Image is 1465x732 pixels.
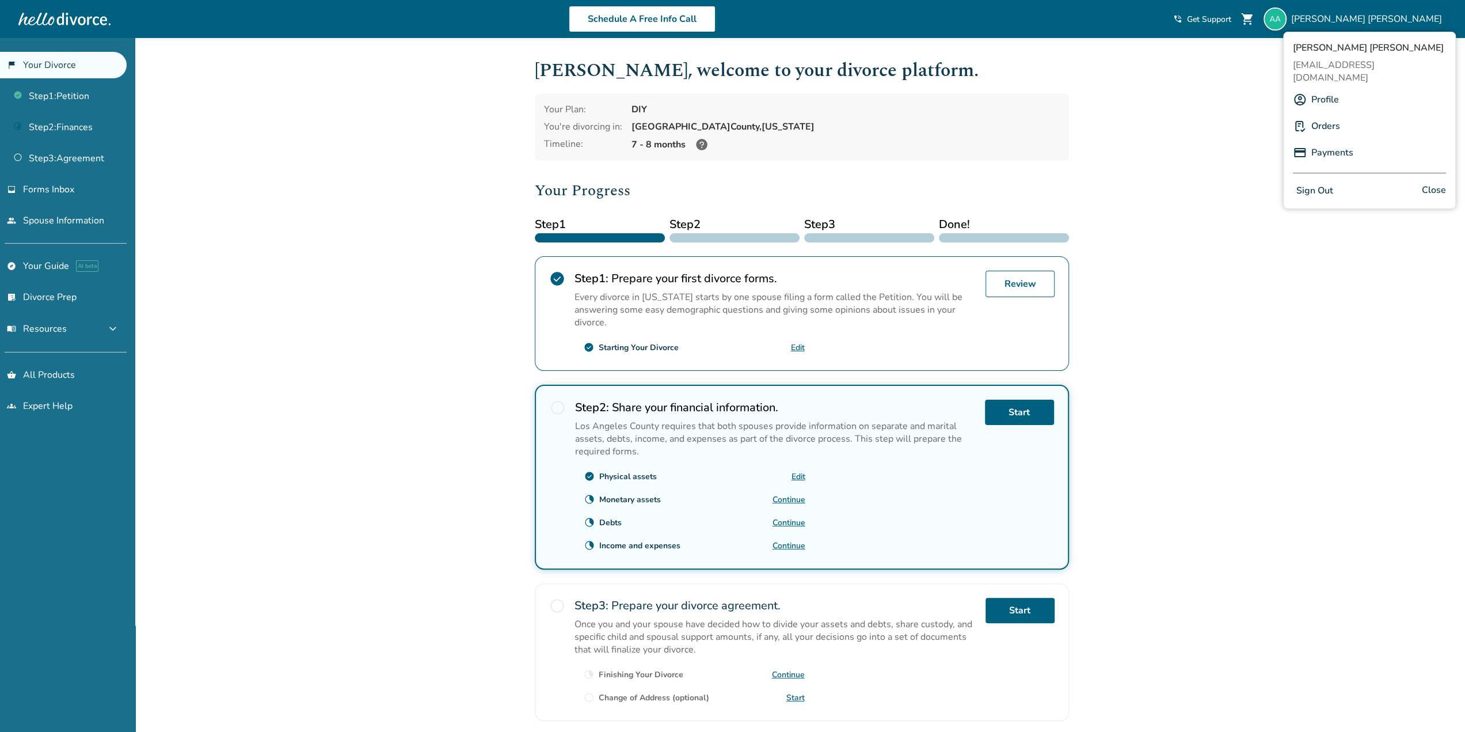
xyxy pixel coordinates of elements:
span: Forms Inbox [23,183,74,196]
div: Timeline: [544,138,622,151]
span: explore [7,261,16,271]
span: AI beta [76,260,98,272]
span: expand_more [106,322,120,336]
a: Review [985,271,1055,297]
div: Change of Address (optional) [599,692,709,703]
span: check_circle [584,471,595,481]
strong: Step 2 : [575,400,609,415]
span: clock_loader_40 [584,494,595,505]
span: flag_2 [7,60,16,70]
img: A [1293,93,1307,107]
div: Your Plan: [544,103,622,116]
span: clock_loader_40 [584,669,594,680]
span: [EMAIL_ADDRESS][DOMAIN_NAME] [1293,59,1446,84]
a: Continue [772,669,805,680]
a: Continue [773,494,805,505]
span: clock_loader_40 [584,540,595,551]
div: 7 - 8 months [631,138,1060,151]
div: Debts [599,517,622,528]
span: shopping_cart [1241,12,1254,26]
a: Payments [1311,142,1353,164]
span: Close [1422,183,1446,199]
button: Sign Out [1293,183,1337,199]
strong: Step 1 : [574,271,608,286]
img: P [1293,146,1307,160]
p: Every divorce in [US_STATE] starts by one spouse filing a form called the Petition. You will be a... [574,291,976,329]
span: menu_book [7,324,16,333]
a: Orders [1311,115,1340,137]
a: Start [786,692,805,703]
span: Resources [7,323,67,335]
a: Start [985,598,1055,623]
span: Step 3 [804,216,934,233]
span: check_circle [584,342,594,352]
span: clock_loader_40 [584,517,595,528]
span: groups [7,401,16,411]
span: people [7,216,16,225]
span: Step 1 [535,216,665,233]
strong: Step 3 : [574,598,608,613]
img: oldmangaspar@gmail.com [1264,7,1287,31]
a: phone_in_talkGet Support [1173,14,1231,25]
span: radio_button_unchecked [584,692,594,703]
span: radio_button_unchecked [549,598,565,614]
p: Los Angeles County requires that both spouses provide information on separate and marital assets,... [575,420,976,458]
span: check_circle [549,271,565,287]
img: P [1293,119,1307,133]
span: shopping_basket [7,370,16,380]
a: Continue [773,517,805,528]
h2: Share your financial information. [575,400,976,415]
div: Starting Your Divorce [599,342,679,353]
span: phone_in_talk [1173,14,1182,24]
div: Finishing Your Divorce [599,669,683,680]
div: You're divorcing in: [544,120,622,133]
span: inbox [7,185,16,194]
span: radio_button_unchecked [550,400,566,416]
p: Once you and your spouse have decided how to divide your assets and debts, share custody, and spe... [574,618,976,656]
div: Income and expenses [599,540,680,551]
a: Edit [791,342,805,353]
div: Monetary assets [599,494,661,505]
a: Start [985,400,1054,425]
span: Get Support [1187,14,1231,25]
div: DIY [631,103,1060,116]
a: Continue [773,540,805,551]
a: Profile [1311,89,1339,111]
h2: Prepare your divorce agreement. [574,598,976,613]
span: list_alt_check [7,293,16,302]
div: [GEOGRAPHIC_DATA] County, [US_STATE] [631,120,1060,133]
a: Schedule A Free Info Call [569,6,716,32]
iframe: Chat Widget [1407,677,1465,732]
h2: Your Progress [535,179,1069,202]
span: [PERSON_NAME] [PERSON_NAME] [1293,41,1446,54]
span: [PERSON_NAME] [PERSON_NAME] [1291,13,1447,25]
div: Physical assets [599,471,657,482]
span: Step 2 [669,216,800,233]
span: Done! [939,216,1069,233]
a: Edit [792,471,805,482]
h1: [PERSON_NAME] , welcome to your divorce platform. [535,56,1069,85]
h2: Prepare your first divorce forms. [574,271,976,286]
